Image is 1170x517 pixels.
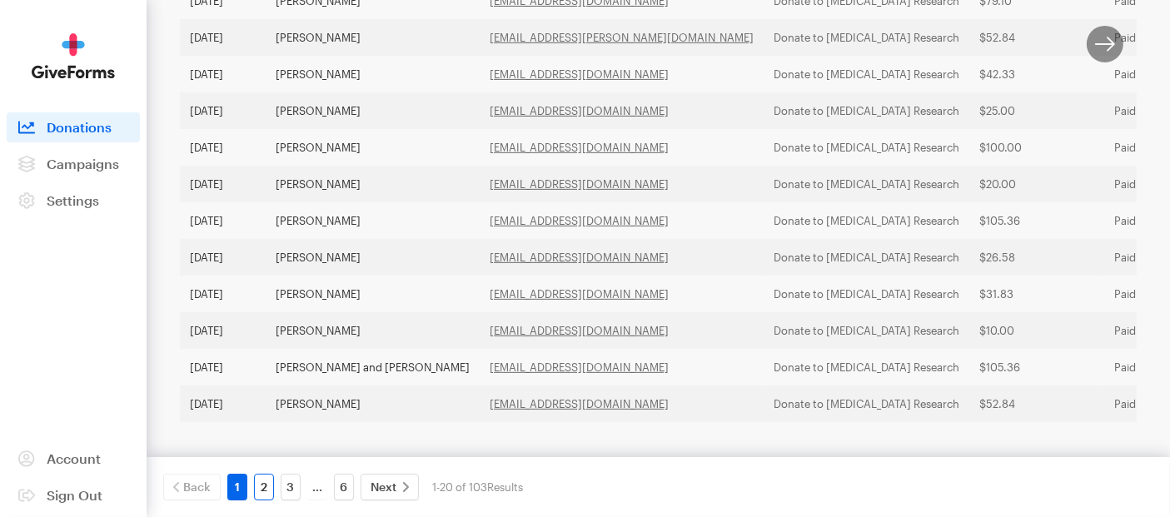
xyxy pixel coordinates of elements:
span: Account [47,450,101,466]
td: [DATE] [180,92,266,129]
td: Donate to [MEDICAL_DATA] Research [764,202,969,239]
td: Donate to [MEDICAL_DATA] Research [764,385,969,422]
a: 2 [254,474,274,500]
td: $105.36 [969,349,1104,385]
td: Donate to [MEDICAL_DATA] Research [764,239,969,276]
td: $10.00 [969,312,1104,349]
td: [PERSON_NAME] [266,166,480,202]
td: [DATE] [180,239,266,276]
span: Campaigns [47,156,119,172]
a: 3 [281,474,301,500]
td: Donate to [MEDICAL_DATA] Research [764,92,969,129]
td: Donate to [MEDICAL_DATA] Research [764,276,969,312]
td: Donate to [MEDICAL_DATA] Research [764,349,969,385]
span: Settings [47,192,99,208]
a: Campaigns [7,149,140,179]
span: Donations [47,119,112,135]
td: $52.84 [969,385,1104,422]
a: [EMAIL_ADDRESS][DOMAIN_NAME] [490,287,669,301]
td: [PERSON_NAME] [266,202,480,239]
a: [EMAIL_ADDRESS][DOMAIN_NAME] [490,214,669,227]
td: [PERSON_NAME] [266,19,480,56]
a: [EMAIL_ADDRESS][DOMAIN_NAME] [490,324,669,337]
td: $105.36 [969,202,1104,239]
a: 6 [334,474,354,500]
td: [PERSON_NAME] [266,385,480,422]
td: [DATE] [180,385,266,422]
span: Results [487,480,523,494]
td: Donate to [MEDICAL_DATA] Research [764,312,969,349]
td: $52.84 [969,19,1104,56]
td: [PERSON_NAME] [266,129,480,166]
span: Next [371,477,396,497]
td: [PERSON_NAME] [266,312,480,349]
td: [DATE] [180,276,266,312]
td: [PERSON_NAME] [266,56,480,92]
a: [EMAIL_ADDRESS][DOMAIN_NAME] [490,141,669,154]
td: $20.00 [969,166,1104,202]
a: [EMAIL_ADDRESS][DOMAIN_NAME] [490,397,669,410]
a: [EMAIL_ADDRESS][PERSON_NAME][DOMAIN_NAME] [490,31,754,44]
a: Settings [7,186,140,216]
a: Donations [7,112,140,142]
a: [EMAIL_ADDRESS][DOMAIN_NAME] [490,104,669,117]
td: [DATE] [180,129,266,166]
td: [DATE] [180,349,266,385]
img: GiveForms [32,33,115,79]
td: $100.00 [969,129,1104,166]
a: [EMAIL_ADDRESS][DOMAIN_NAME] [490,360,669,374]
td: $26.58 [969,239,1104,276]
a: [EMAIL_ADDRESS][DOMAIN_NAME] [490,177,669,191]
a: Next [361,474,419,500]
td: $31.83 [969,276,1104,312]
td: Donate to [MEDICAL_DATA] Research [764,56,969,92]
a: Sign Out [7,480,140,510]
td: [DATE] [180,19,266,56]
a: [EMAIL_ADDRESS][DOMAIN_NAME] [490,251,669,264]
td: [DATE] [180,56,266,92]
td: $25.00 [969,92,1104,129]
div: 1-20 of 103 [432,474,523,500]
td: [PERSON_NAME] [266,276,480,312]
td: [PERSON_NAME] [266,239,480,276]
td: [DATE] [180,166,266,202]
td: Donate to [MEDICAL_DATA] Research [764,166,969,202]
a: Account [7,444,140,474]
td: [PERSON_NAME] and [PERSON_NAME] [266,349,480,385]
td: Donate to [MEDICAL_DATA] Research [764,19,969,56]
td: $42.33 [969,56,1104,92]
td: [PERSON_NAME] [266,92,480,129]
span: Sign Out [47,487,102,503]
td: [DATE] [180,312,266,349]
td: [DATE] [180,202,266,239]
td: Donate to [MEDICAL_DATA] Research [764,129,969,166]
a: [EMAIL_ADDRESS][DOMAIN_NAME] [490,67,669,81]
